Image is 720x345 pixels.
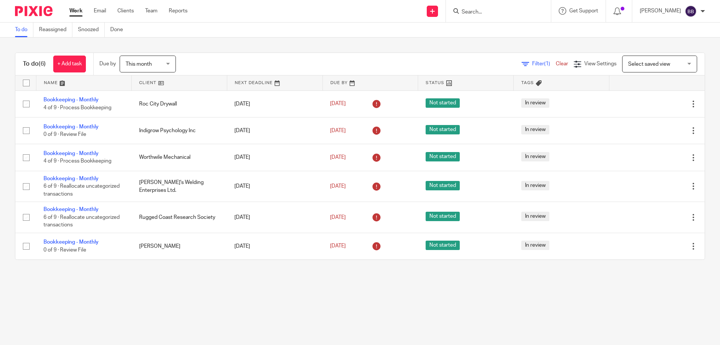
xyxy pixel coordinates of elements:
a: Team [145,7,157,15]
span: In review [521,152,549,161]
span: Not started [426,152,460,161]
span: Not started [426,181,460,190]
span: In review [521,181,549,190]
td: [PERSON_NAME]'s Welding Enterprises Ltd. [132,171,227,202]
span: Tags [521,81,534,85]
a: Bookkeeping - Monthly [43,124,99,130]
p: Due by [99,60,116,68]
a: Bookkeeping - Monthly [43,97,99,102]
p: [PERSON_NAME] [640,7,681,15]
span: In review [521,98,549,108]
span: Filter [532,61,556,66]
a: Bookkeeping - Monthly [43,240,99,245]
span: [DATE] [330,215,346,220]
a: Clients [117,7,134,15]
a: To do [15,23,33,37]
td: [DATE] [227,202,322,233]
a: Clear [556,61,568,66]
span: [DATE] [330,184,346,189]
span: In review [521,212,549,221]
span: Not started [426,241,460,250]
span: [DATE] [330,155,346,160]
span: In review [521,125,549,134]
a: Work [69,7,82,15]
td: [DATE] [227,171,322,202]
td: Rugged Coast Research Society [132,202,227,233]
a: Bookkeeping - Monthly [43,207,99,212]
a: Reassigned [39,23,72,37]
span: [DATE] [330,244,346,249]
span: (1) [544,61,550,66]
input: Search [461,9,528,16]
td: [DATE] [227,233,322,259]
span: 0 of 9 · Review File [43,247,86,253]
td: [DATE] [227,117,322,144]
td: Indigrow Psychology Inc [132,117,227,144]
span: This month [126,62,152,67]
td: [DATE] [227,144,322,171]
span: 0 of 9 · Review File [43,132,86,137]
a: Reports [169,7,187,15]
span: 6 of 9 · Reallocate uncategorized transactions [43,184,120,197]
a: Bookkeeping - Monthly [43,151,99,156]
td: Roc City Drywall [132,90,227,117]
a: Done [110,23,129,37]
a: Bookkeeping - Monthly [43,176,99,181]
span: View Settings [584,61,616,66]
td: [DATE] [227,90,322,117]
span: Not started [426,212,460,221]
h1: To do [23,60,46,68]
span: [DATE] [330,128,346,133]
span: (6) [39,61,46,67]
img: svg%3E [685,5,697,17]
a: Snoozed [78,23,105,37]
span: [DATE] [330,101,346,107]
span: Not started [426,125,460,134]
a: Email [94,7,106,15]
td: Worthwile Mechanical [132,144,227,171]
td: [PERSON_NAME] [132,233,227,259]
span: Get Support [569,8,598,14]
img: Pixie [15,6,52,16]
span: 4 of 9 · Process Bookkeeping [43,159,111,164]
span: 6 of 9 · Reallocate uncategorized transactions [43,215,120,228]
span: 4 of 9 · Process Bookkeeping [43,105,111,110]
span: In review [521,241,549,250]
a: + Add task [53,56,86,72]
span: Not started [426,98,460,108]
span: Select saved view [628,62,670,67]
